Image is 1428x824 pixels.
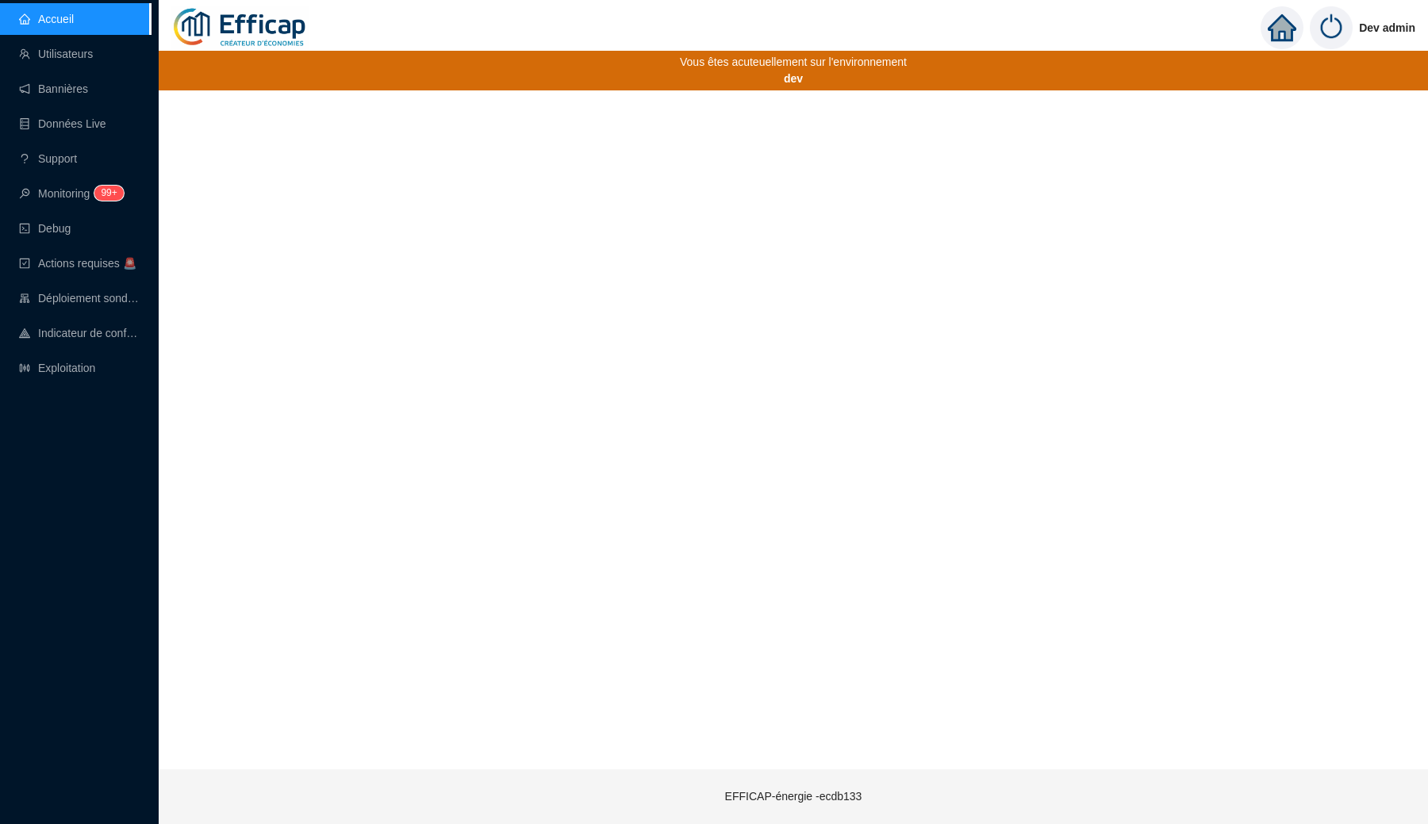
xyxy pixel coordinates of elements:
[19,187,119,200] a: monitorMonitoring99+
[19,117,106,130] a: databaseDonnées Live
[19,48,93,60] a: teamUtilisateurs
[784,71,803,87] b: dev
[19,327,140,339] a: heat-mapIndicateur de confort
[1310,6,1353,49] img: power
[1359,2,1415,53] span: Dev admin
[19,152,77,165] a: questionSupport
[19,82,88,95] a: notificationBannières
[19,362,95,374] a: slidersExploitation
[1268,13,1296,42] span: home
[38,257,136,270] span: Actions requises 🚨
[94,186,123,201] sup: 118
[19,292,140,305] a: clusterDéploiement sondes
[19,13,74,25] a: homeAccueil
[19,258,30,269] span: check-square
[159,51,1428,90] div: Vous êtes acuteuellement sur l'environnement
[19,222,71,235] a: codeDebug
[725,790,862,803] span: EFFICAP-énergie - ecdb133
